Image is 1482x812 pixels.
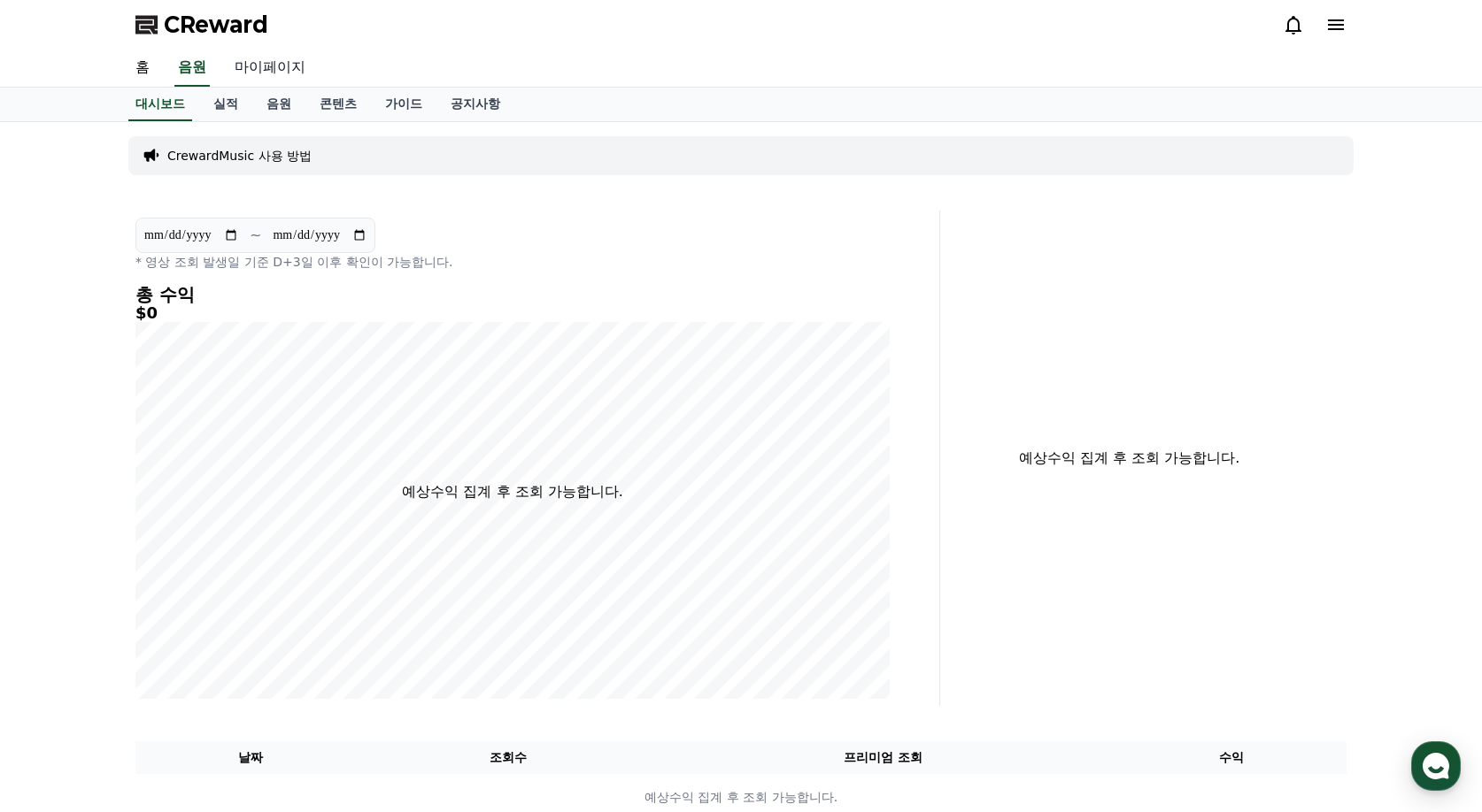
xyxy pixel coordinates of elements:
th: 프리미엄 조회 [651,741,1115,774]
p: ~ [250,225,261,246]
a: 실적 [199,88,252,121]
a: 콘텐츠 [305,88,371,121]
a: CReward [135,11,268,39]
a: 공지사항 [436,88,514,121]
span: 홈 [56,587,66,601]
span: CReward [164,11,268,39]
a: 대시보드 [128,88,192,121]
a: CrewardMusic 사용 방법 [167,147,312,165]
h5: $0 [135,304,890,322]
a: 음원 [252,88,305,121]
p: * 영상 조회 발생일 기준 D+3일 이후 확인이 가능합니다. [135,253,890,271]
a: 홈 [121,50,164,87]
p: 예상수익 집계 후 조회 가능합니다. [136,788,1346,807]
h4: 총 수익 [135,285,890,304]
a: 설정 [228,561,340,605]
th: 조회수 [367,741,651,774]
span: 대화 [162,588,183,602]
a: 마이페이지 [220,50,320,87]
a: 홈 [5,561,117,605]
p: 예상수익 집계 후 조회 가능합니다. [954,448,1304,469]
th: 수익 [1115,741,1347,774]
a: 대화 [117,561,228,605]
span: 설정 [274,587,295,601]
p: 예상수익 집계 후 조회 가능합니다. [402,481,622,502]
a: 가이드 [371,88,436,121]
a: 음원 [174,50,210,87]
th: 날짜 [135,741,367,774]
